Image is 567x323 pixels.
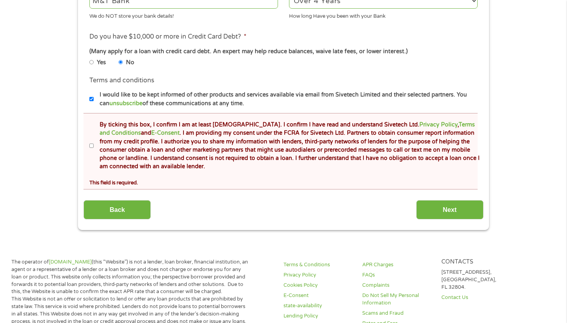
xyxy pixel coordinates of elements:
div: We do NOT store your bank details! [89,10,278,20]
div: (Many apply for a loan with credit card debt. An expert may help reduce balances, waive late fees... [89,47,478,56]
a: Complaints [362,282,441,289]
a: Privacy Policy [283,271,362,279]
p: [STREET_ADDRESS], [GEOGRAPHIC_DATA], FL 32804. [441,269,520,291]
div: This field is required. [89,176,478,187]
h4: Contacts [441,258,520,266]
a: Scams and Fraud [362,310,441,317]
a: E-Consent [151,130,180,136]
a: state-availability [283,302,362,310]
a: Privacy Policy [419,121,458,128]
a: E-Consent [283,292,362,299]
label: By ticking this box, I confirm I am at least [DEMOGRAPHIC_DATA]. I confirm I have read and unders... [94,121,480,171]
label: No [126,58,134,67]
label: Do you have $10,000 or more in Credit Card Debt? [89,33,246,41]
label: Yes [97,58,106,67]
a: Terms & Conditions [283,261,362,269]
a: Do Not Sell My Personal Information [362,292,441,307]
a: Cookies Policy [283,282,362,289]
a: [DOMAIN_NAME] [49,259,92,265]
a: Contact Us [441,294,520,301]
label: I would like to be kept informed of other products and services available via email from Sivetech... [94,91,480,108]
p: The operator of (this “Website”) is not a lender, loan broker, financial institution, an agent or... [11,258,248,295]
div: How long Have you been with your Bank [289,10,478,20]
label: Terms and conditions [89,76,154,85]
a: Lending Policy [283,312,362,320]
a: APR Charges [362,261,441,269]
a: unsubscribe [109,100,143,107]
a: FAQs [362,271,441,279]
input: Next [416,200,484,219]
input: Back [83,200,151,219]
